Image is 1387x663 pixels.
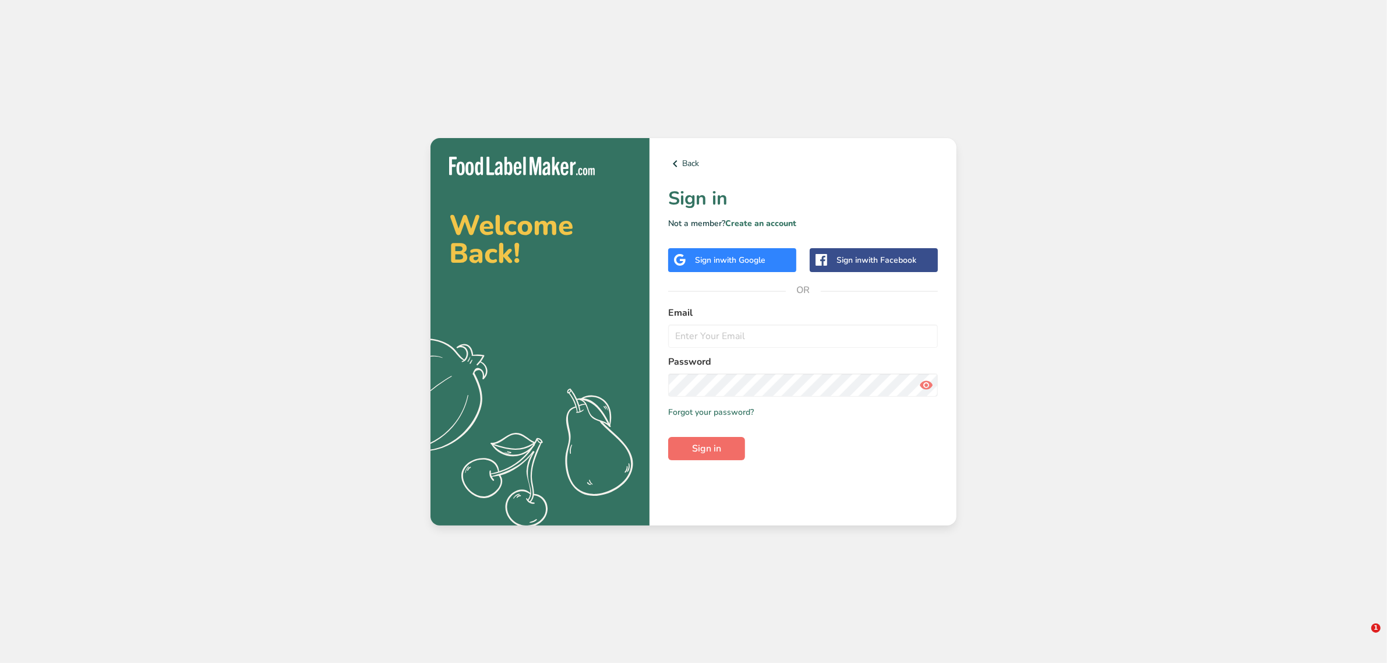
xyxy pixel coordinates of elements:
p: Not a member? [668,217,938,230]
img: Food Label Maker [449,157,595,176]
label: Email [668,306,938,320]
span: with Google [720,255,765,266]
span: with Facebook [862,255,916,266]
label: Password [668,355,938,369]
span: 1 [1371,623,1381,633]
input: Enter Your Email [668,325,938,348]
a: Back [668,157,938,171]
button: Sign in [668,437,745,460]
h1: Sign in [668,185,938,213]
div: Sign in [837,254,916,266]
a: Create an account [725,218,796,229]
span: OR [786,273,821,308]
span: Sign in [692,442,721,456]
a: Forgot your password? [668,406,754,418]
div: Sign in [695,254,765,266]
iframe: Intercom live chat [1347,623,1375,651]
h2: Welcome Back! [449,211,631,267]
